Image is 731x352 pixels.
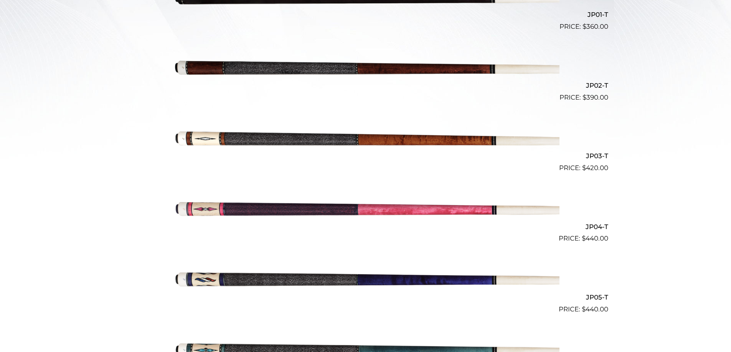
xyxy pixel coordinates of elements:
bdi: 390.00 [582,93,608,101]
img: JP04-T [172,176,559,241]
span: $ [582,305,586,313]
h2: JP02-T [123,78,608,92]
bdi: 440.00 [582,234,608,242]
h2: JP05-T [123,290,608,304]
a: JP04-T $440.00 [123,176,608,244]
bdi: 420.00 [582,164,608,172]
img: JP02-T [172,35,559,99]
bdi: 440.00 [582,305,608,313]
a: JP03-T $420.00 [123,106,608,173]
a: JP05-T $440.00 [123,247,608,314]
span: $ [582,23,586,30]
h2: JP03-T [123,149,608,163]
a: JP02-T $390.00 [123,35,608,102]
h2: JP01-T [123,8,608,22]
img: JP03-T [172,106,559,170]
span: $ [582,164,586,172]
span: $ [582,234,586,242]
span: $ [582,93,586,101]
img: JP05-T [172,247,559,311]
bdi: 360.00 [582,23,608,30]
h2: JP04-T [123,219,608,234]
